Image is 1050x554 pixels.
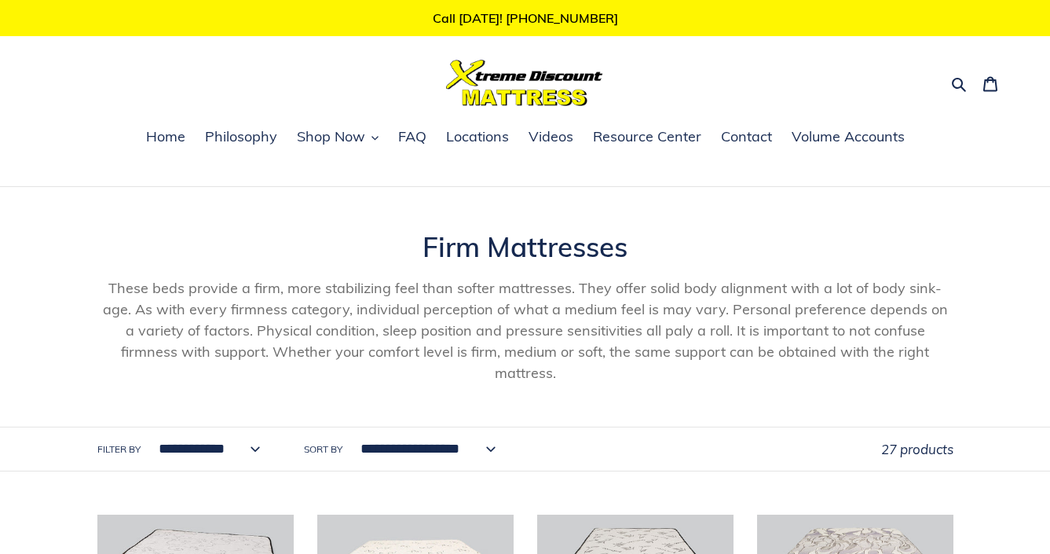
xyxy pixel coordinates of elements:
label: Filter by [97,442,141,457]
span: FAQ [398,127,426,146]
span: Resource Center [593,127,701,146]
span: Shop Now [297,127,365,146]
img: Xtreme Discount Mattress [446,60,603,106]
span: Firm Mattresses [423,229,627,264]
button: Shop Now [289,126,386,149]
a: Locations [438,126,517,149]
span: Videos [529,127,573,146]
span: Volume Accounts [792,127,905,146]
span: Locations [446,127,509,146]
span: Philosophy [205,127,277,146]
span: Contact [721,127,772,146]
label: Sort by [304,442,342,457]
a: Philosophy [197,126,285,149]
span: Home [146,127,185,146]
a: FAQ [390,126,434,149]
a: Volume Accounts [784,126,913,149]
a: Contact [713,126,780,149]
span: These beds provide a firm, more stabilizing feel than softer mattresses. They offer solid body al... [103,279,948,382]
a: Resource Center [585,126,709,149]
span: 27 products [881,441,953,457]
a: Home [138,126,193,149]
a: Videos [521,126,581,149]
